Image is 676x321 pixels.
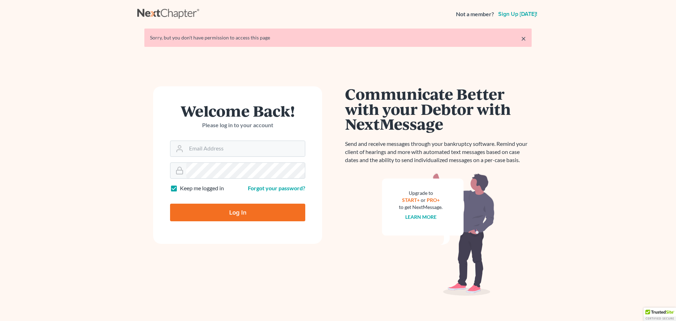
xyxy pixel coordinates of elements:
img: nextmessage_bg-59042aed3d76b12b5cd301f8e5b87938c9018125f34e5fa2b7a6b67550977c72.svg [382,173,495,296]
a: PRO+ [427,197,440,203]
p: Please log in to your account [170,121,305,129]
a: Sign up [DATE]! [497,11,539,17]
input: Log In [170,204,305,221]
p: Send and receive messages through your bankruptcy software. Remind your client of hearings and mo... [345,140,532,164]
a: × [521,34,526,43]
div: Upgrade to [399,190,443,197]
a: START+ [402,197,420,203]
label: Keep me logged in [180,184,224,192]
input: Email Address [186,141,305,156]
div: TrustedSite Certified [644,308,676,321]
a: Forgot your password? [248,185,305,191]
strong: Not a member? [456,10,494,18]
span: or [421,197,426,203]
h1: Communicate Better with your Debtor with NextMessage [345,86,532,131]
h1: Welcome Back! [170,103,305,118]
a: Learn more [405,214,437,220]
div: Sorry, but you don't have permission to access this page [150,34,526,41]
div: to get NextMessage. [399,204,443,211]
